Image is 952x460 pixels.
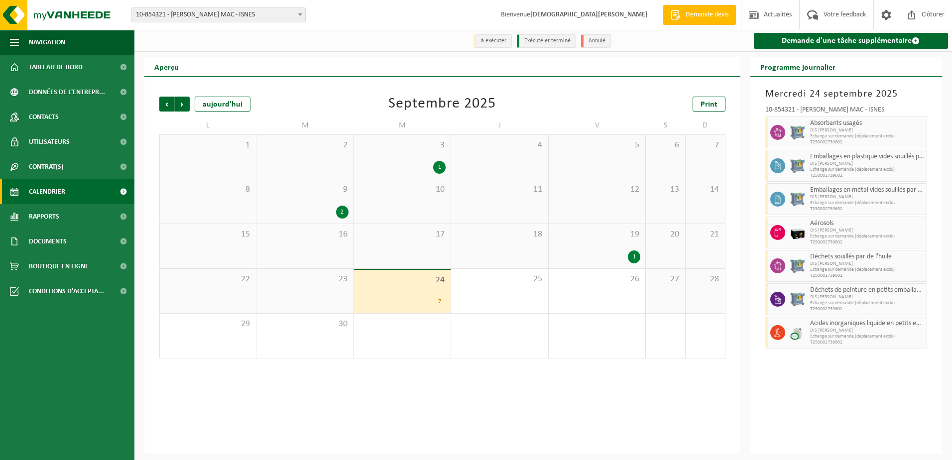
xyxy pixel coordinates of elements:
[810,328,925,334] span: DIS [PERSON_NAME]
[810,306,925,312] span: T250002739602
[29,229,67,254] span: Documents
[750,57,845,76] h2: Programme journalier
[530,11,648,18] strong: [DEMOGRAPHIC_DATA][PERSON_NAME]
[691,274,720,285] span: 28
[456,184,543,195] span: 11
[810,127,925,133] span: DIS [PERSON_NAME]
[810,161,925,167] span: DIS [PERSON_NAME]
[388,97,496,112] div: Septembre 2025
[646,116,686,134] td: S
[810,233,925,239] span: Echange sur demande (déplacement exclu)
[810,334,925,340] span: Echange sur demande (déplacement exclu)
[790,192,805,207] img: PB-AP-0800-MET-02-01
[359,184,446,195] span: 10
[29,55,83,80] span: Tableau de bord
[765,87,928,102] h3: Mercredi 24 septembre 2025
[810,194,925,200] span: DIS [PERSON_NAME]
[810,119,925,127] span: Absorbants usagés
[359,140,446,151] span: 3
[29,154,63,179] span: Contrat(s)
[165,319,251,330] span: 29
[810,186,925,194] span: Emballages en métal vides souillés par des substances dangereuses
[691,140,720,151] span: 7
[261,274,348,285] span: 23
[175,97,190,112] span: Suivant
[29,254,89,279] span: Boutique en ligne
[433,161,446,174] div: 1
[754,33,949,49] a: Demande d'une tâche supplémentaire
[810,294,925,300] span: DIS [PERSON_NAME]
[165,184,251,195] span: 8
[810,239,925,245] span: T250002739602
[810,253,925,261] span: Déchets souillés par de l'huile
[159,116,256,134] td: L
[651,274,680,285] span: 27
[790,125,805,140] img: PB-AP-0800-MET-02-01
[29,204,59,229] span: Rapports
[810,261,925,267] span: DIS [PERSON_NAME]
[810,167,925,173] span: Echange sur demande (déplacement exclu)
[691,229,720,240] span: 21
[683,10,731,20] span: Demande devis
[29,279,104,304] span: Conditions d'accepta...
[256,116,354,134] td: M
[810,300,925,306] span: Echange sur demande (déplacement exclu)
[810,206,925,212] span: T250002739602
[433,295,446,308] div: 7
[261,184,348,195] span: 9
[29,30,65,55] span: Navigation
[765,107,928,116] div: 10-854321 - [PERSON_NAME] MAC - ISNES
[790,325,805,340] img: LP-LD-CU
[790,258,805,273] img: PB-AP-0800-MET-02-01
[195,97,250,112] div: aujourd'hui
[29,105,59,129] span: Contacts
[790,225,805,240] img: PB-LB-0680-HPE-BK-11
[651,184,680,195] span: 13
[701,101,717,109] span: Print
[29,129,70,154] span: Utilisateurs
[693,97,725,112] a: Print
[554,140,640,151] span: 5
[651,229,680,240] span: 20
[790,158,805,173] img: PB-AP-0800-MET-02-01
[663,5,736,25] a: Demande devis
[790,292,805,307] img: PB-AP-0800-MET-02-01
[810,220,925,228] span: Aérosols
[144,57,189,76] h2: Aperçu
[651,140,680,151] span: 6
[810,173,925,179] span: T250002739602
[451,116,548,134] td: J
[261,319,348,330] span: 30
[131,7,306,22] span: 10-854321 - ELIA CRÉALYS MAC - ISNES
[691,184,720,195] span: 14
[810,139,925,145] span: T250002739602
[581,34,611,48] li: Annulé
[554,274,640,285] span: 26
[359,229,446,240] span: 17
[359,275,446,286] span: 24
[517,34,576,48] li: Exécuté et terminé
[810,340,925,345] span: T250002739602
[554,184,640,195] span: 12
[549,116,646,134] td: V
[336,206,349,219] div: 2
[810,153,925,161] span: Emballages en plastique vides souillés par des substances dangereuses
[686,116,725,134] td: D
[165,274,251,285] span: 22
[810,133,925,139] span: Echange sur demande (déplacement exclu)
[456,140,543,151] span: 4
[810,320,925,328] span: Acides inorganiques liquide en petits emballages
[261,229,348,240] span: 16
[132,8,305,22] span: 10-854321 - ELIA CRÉALYS MAC - ISNES
[165,140,251,151] span: 1
[159,97,174,112] span: Précédent
[29,80,105,105] span: Données de l'entrepr...
[29,179,65,204] span: Calendrier
[628,250,640,263] div: 1
[261,140,348,151] span: 2
[456,229,543,240] span: 18
[810,267,925,273] span: Echange sur demande (déplacement exclu)
[474,34,512,48] li: à exécuter
[810,273,925,279] span: T250002739602
[354,116,451,134] td: M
